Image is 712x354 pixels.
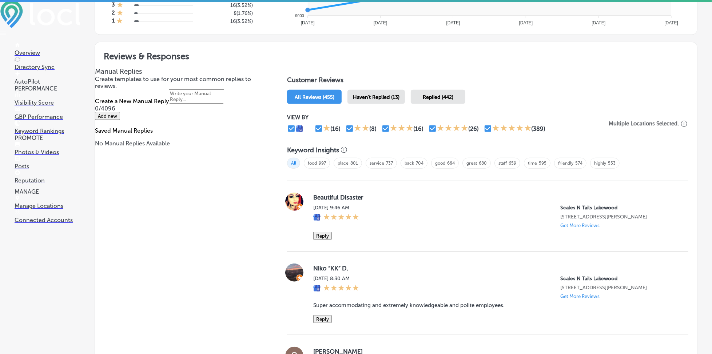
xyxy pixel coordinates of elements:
[350,161,358,166] a: 801
[287,76,688,87] h1: Customer Reviews
[15,196,80,209] a: Manage Locations
[446,20,460,25] tspan: [DATE]
[313,315,332,323] button: Reply
[594,161,606,166] a: highly
[560,294,600,299] p: Get More Reviews
[15,121,80,134] a: Keyword Rankings
[354,124,369,133] div: 2 Stars
[287,158,300,169] span: All
[95,98,169,105] label: Create a New Manual Reply
[528,161,537,166] a: time
[592,20,605,25] tspan: [DATE]
[112,9,115,17] h4: 2
[95,140,273,147] p: No Manual Replies Available
[15,43,80,56] a: Overview
[313,194,677,201] label: Beautiful Disaster
[15,113,80,120] p: GBP Performance
[323,124,330,133] div: 1 Star
[437,124,468,133] div: 4 Stars
[95,105,273,112] p: 0/4096
[15,64,80,71] p: Directory Sync
[15,57,80,71] a: Directory Sync
[15,85,80,92] p: PERFORMANCE
[313,232,332,240] button: Reply
[560,275,677,282] p: Scales N Tails Lakewood
[447,161,455,166] a: 684
[664,20,678,25] tspan: [DATE]
[206,10,253,16] h5: 8 ( 1.76% )
[313,265,677,272] label: Niko “KK” D.
[313,275,359,282] label: [DATE] 8:30 AM
[169,89,224,103] textarea: Create your Quick Reply
[15,188,80,195] p: MANAGE
[95,67,273,76] h3: Manual Replies
[558,161,573,166] a: friendly
[116,17,123,25] div: 1 Star
[301,20,314,25] tspan: [DATE]
[323,285,359,293] div: 5 Stars
[206,18,253,24] h5: 16 ( 3.52% )
[15,163,80,170] p: Posts
[560,223,600,228] p: Get More Reviews
[15,156,80,170] a: Posts
[15,149,80,156] p: Photos & Videos
[466,161,477,166] a: great
[15,49,80,56] p: Overview
[560,285,677,291] p: 2099 Wadsworth Blvd
[498,161,507,166] a: staff
[95,127,153,134] label: Saved Manual Replies
[308,161,317,166] a: food
[15,210,80,224] a: Connected Accounts
[509,161,516,166] a: 659
[95,76,273,89] p: Create templates to use for your most common replies to reviews.
[287,114,608,121] p: VIEW BY
[519,20,533,25] tspan: [DATE]
[313,205,359,211] label: [DATE] 9:46 AM
[117,9,123,17] div: 1 Star
[287,146,339,154] h3: Keyword Insights
[15,71,80,85] a: AutoPilot
[423,94,453,100] span: Replied (442)
[15,134,80,141] p: PROMOTE
[479,161,487,166] a: 680
[95,42,697,67] h2: Reviews & Responses
[539,161,546,166] a: 595
[15,106,80,120] a: GBP Performance
[330,125,341,132] div: (16)
[560,205,677,211] p: Scales N Tails Lakewood
[369,125,377,132] div: (8)
[15,128,80,134] p: Keyword Rankings
[492,124,532,133] div: 5 Stars
[112,1,115,9] h4: 3
[370,161,384,166] a: service
[338,161,349,166] a: place
[15,78,80,85] p: AutoPilot
[15,99,80,106] p: Visibility Score
[435,161,445,166] a: good
[413,125,423,132] div: (16)
[609,120,679,127] p: Multiple Locations Selected.
[15,92,80,106] a: Visibility Score
[373,20,387,25] tspan: [DATE]
[319,161,326,166] a: 997
[386,161,393,166] a: 737
[206,2,253,8] h5: 16 ( 3.52% )
[608,161,616,166] a: 553
[532,125,546,132] div: (389)
[323,214,359,222] div: 5 Stars
[15,202,80,209] p: Manage Locations
[416,161,423,166] a: 704
[117,1,123,9] div: 1 Star
[15,177,80,184] p: Reputation
[95,112,120,120] button: Add new
[112,17,115,25] h4: 1
[575,161,582,166] a: 574
[313,302,677,309] blockquote: Super accommodating and extremely knowledgeable and polite employees.
[15,217,80,224] p: Connected Accounts
[390,124,413,133] div: 3 Stars
[405,161,414,166] a: back
[15,170,80,184] a: Reputation
[353,94,399,100] span: Haven't Replied (13)
[15,142,80,156] a: Photos & Videos
[468,125,479,132] div: (26)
